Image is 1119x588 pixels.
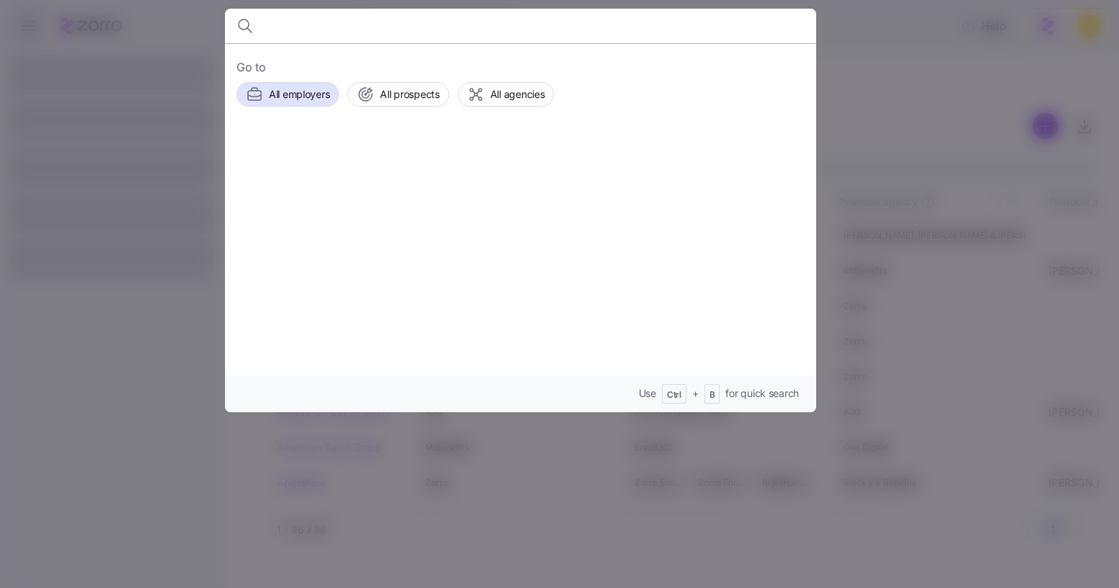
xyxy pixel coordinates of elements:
[348,82,448,107] button: All prospects
[667,389,681,401] span: Ctrl
[692,386,699,401] span: +
[639,386,656,401] span: Use
[709,389,715,401] span: B
[490,87,545,102] span: All agencies
[458,82,554,107] button: All agencies
[269,87,329,102] span: All employers
[236,58,805,76] span: Go to
[236,82,339,107] button: All employers
[725,386,799,401] span: for quick search
[380,87,439,102] span: All prospects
